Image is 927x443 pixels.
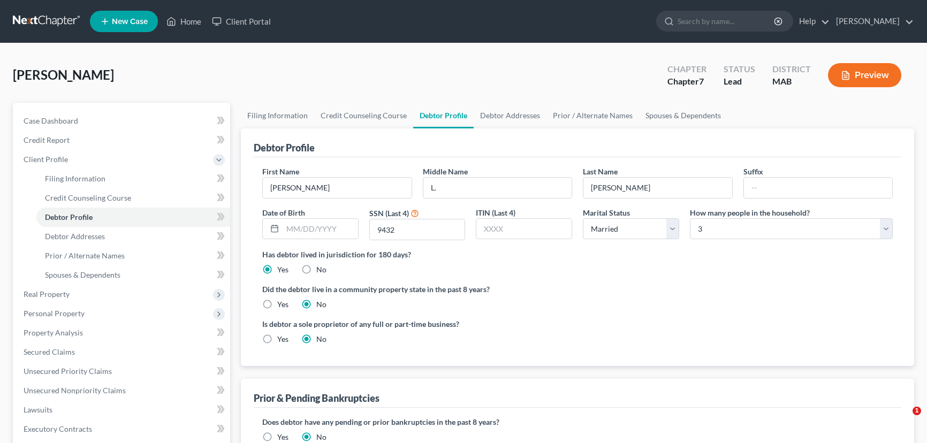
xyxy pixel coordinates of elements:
[316,299,326,310] label: No
[263,178,412,198] input: --
[24,328,83,337] span: Property Analysis
[743,166,763,177] label: Suffix
[831,12,914,31] a: [PERSON_NAME]
[15,381,230,400] a: Unsecured Nonpriority Claims
[316,334,326,345] label: No
[283,219,358,239] input: MM/DD/YYYY
[667,63,706,75] div: Chapter
[15,419,230,439] a: Executory Contracts
[36,246,230,265] a: Prior / Alternate Names
[370,219,465,240] input: XXXX
[45,212,93,222] span: Debtor Profile
[36,265,230,285] a: Spouses & Dependents
[794,12,830,31] a: Help
[24,155,68,164] span: Client Profile
[45,232,105,241] span: Debtor Addresses
[316,432,326,442] label: No
[476,219,572,239] input: XXXX
[15,400,230,419] a: Lawsuits
[639,103,727,128] a: Spouses & Dependents
[744,178,893,198] input: --
[15,131,230,150] a: Credit Report
[277,264,288,275] label: Yes
[45,270,120,279] span: Spouses & Dependents
[678,11,776,31] input: Search by name...
[112,18,148,26] span: New Case
[24,405,52,414] span: Lawsuits
[24,424,92,433] span: Executory Contracts
[262,207,305,218] label: Date of Birth
[24,366,112,376] span: Unsecured Priority Claims
[474,103,546,128] a: Debtor Addresses
[316,264,326,275] label: No
[724,63,755,75] div: Status
[690,207,810,218] label: How many people in the household?
[24,347,75,356] span: Secured Claims
[413,103,474,128] a: Debtor Profile
[277,334,288,345] label: Yes
[262,166,299,177] label: First Name
[262,416,893,427] label: Does debtor have any pending or prior bankruptcies in the past 8 years?
[262,318,572,330] label: Is debtor a sole proprietor of any full or part-time business?
[161,12,207,31] a: Home
[24,386,126,395] span: Unsecured Nonpriority Claims
[13,67,114,82] span: [PERSON_NAME]
[423,166,468,177] label: Middle Name
[913,407,921,415] span: 1
[254,392,379,404] div: Prior & Pending Bankruptcies
[24,116,78,125] span: Case Dashboard
[583,207,630,218] label: Marital Status
[262,284,893,295] label: Did the debtor live in a community property state in the past 8 years?
[15,362,230,381] a: Unsecured Priority Claims
[828,63,901,87] button: Preview
[772,63,811,75] div: District
[45,174,105,183] span: Filing Information
[724,75,755,88] div: Lead
[262,249,893,260] label: Has debtor lived in jurisdiction for 180 days?
[241,103,314,128] a: Filing Information
[36,227,230,246] a: Debtor Addresses
[277,299,288,310] label: Yes
[36,188,230,208] a: Credit Counseling Course
[15,111,230,131] a: Case Dashboard
[45,251,125,260] span: Prior / Alternate Names
[36,169,230,188] a: Filing Information
[699,76,704,86] span: 7
[15,342,230,362] a: Secured Claims
[546,103,639,128] a: Prior / Alternate Names
[891,407,916,432] iframe: Intercom live chat
[277,432,288,442] label: Yes
[24,309,85,318] span: Personal Property
[583,178,732,198] input: --
[314,103,413,128] a: Credit Counseling Course
[207,12,276,31] a: Client Portal
[254,141,315,154] div: Debtor Profile
[476,207,515,218] label: ITIN (Last 4)
[667,75,706,88] div: Chapter
[45,193,131,202] span: Credit Counseling Course
[583,166,618,177] label: Last Name
[369,208,409,219] label: SSN (Last 4)
[24,135,70,144] span: Credit Report
[772,75,811,88] div: MAB
[24,289,70,299] span: Real Property
[423,178,572,198] input: M.I
[36,208,230,227] a: Debtor Profile
[15,323,230,342] a: Property Analysis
